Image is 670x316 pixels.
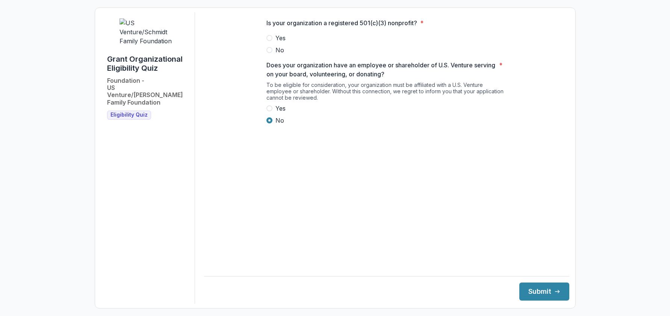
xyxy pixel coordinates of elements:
[110,112,148,118] span: Eligibility Quiz
[266,82,507,104] div: To be eligible for consideration, your organization must be affiliated with a U.S. Venture employ...
[266,18,417,27] p: Is your organization a registered 501(c)(3) nonprofit?
[107,77,189,106] h2: Foundation - US Venture/[PERSON_NAME] Family Foundation
[119,18,176,46] img: US Venture/Schmidt Family Foundation
[275,46,284,55] span: No
[266,61,496,79] p: Does your organization have an employee or shareholder of U.S. Venture serving on your board, vol...
[275,116,284,125] span: No
[107,55,189,73] h1: Grant Organizational Eligibility Quiz
[275,104,286,113] span: Yes
[275,33,286,43] span: Yes
[519,283,569,301] button: Submit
